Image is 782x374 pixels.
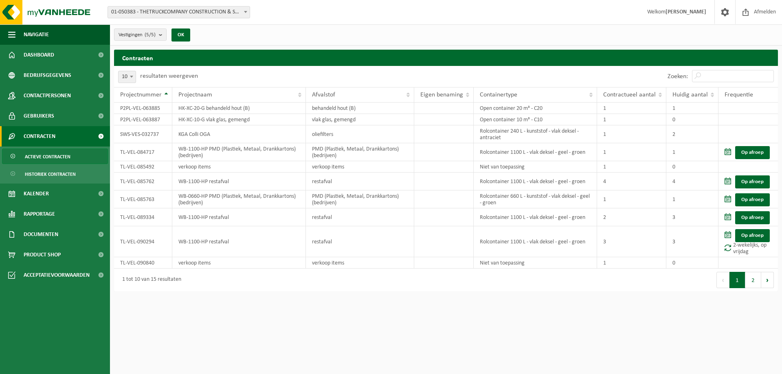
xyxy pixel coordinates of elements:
[145,32,156,37] count: (5/5)
[672,92,708,98] span: Huidig aantal
[735,193,770,206] a: Op afroep
[114,190,172,208] td: TL-VEL-085763
[108,6,250,18] span: 01-050383 - THETRUCKCOMPANY CONSTRUCTION & SERVICE - GITS
[306,257,414,269] td: verkoop items
[474,161,597,173] td: Niet van toepassing
[597,173,666,190] td: 4
[735,229,770,242] a: Op afroep
[729,272,745,288] button: 1
[171,28,190,42] button: OK
[118,71,136,83] span: 10
[666,208,718,226] td: 3
[474,114,597,125] td: Open container 10 m³ - C10
[24,126,55,147] span: Contracten
[172,190,306,208] td: WB-0660-HP PMD (Plastiek, Metaal, Drankkartons) (bedrijven)
[474,257,597,269] td: Niet van toepassing
[306,125,414,143] td: oliefilters
[597,161,666,173] td: 1
[312,92,335,98] span: Afvalstof
[24,245,61,265] span: Product Shop
[666,103,718,114] td: 1
[114,103,172,114] td: P2PL-VEL-063885
[114,28,167,41] button: Vestigingen(5/5)
[474,125,597,143] td: Rolcontainer 240 L - kunststof - vlak deksel - antraciet
[666,173,718,190] td: 4
[172,161,306,173] td: verkoop items
[474,173,597,190] td: Rolcontainer 1100 L - vlak deksel - geel - groen
[666,190,718,208] td: 1
[718,226,778,257] td: 2-wekelijks, op vrijdag
[24,24,49,45] span: Navigatie
[666,9,706,15] strong: [PERSON_NAME]
[597,226,666,257] td: 3
[140,73,198,79] label: resultaten weergeven
[474,103,597,114] td: Open container 20 m³ - C20
[761,272,774,288] button: Next
[114,50,778,66] h2: Contracten
[735,175,770,188] a: Op afroep
[24,85,71,106] span: Contactpersonen
[603,92,656,98] span: Contractueel aantal
[114,173,172,190] td: TL-VEL-085762
[306,143,414,161] td: PMD (Plastiek, Metaal, Drankkartons) (bedrijven)
[666,161,718,173] td: 0
[172,226,306,257] td: WB-1100-HP restafval
[172,257,306,269] td: verkoop items
[24,224,58,245] span: Documenten
[474,190,597,208] td: Rolcontainer 660 L - kunststof - vlak deksel - geel - groen
[24,265,90,285] span: Acceptatievoorwaarden
[735,146,770,159] a: Op afroep
[735,211,770,224] a: Op afroep
[306,190,414,208] td: PMD (Plastiek, Metaal, Drankkartons) (bedrijven)
[24,106,54,126] span: Gebruikers
[420,92,463,98] span: Eigen benaming
[172,114,306,125] td: HK-XC-10-G vlak glas, gemengd
[120,92,162,98] span: Projectnummer
[118,273,181,287] div: 1 tot 10 van 15 resultaten
[306,208,414,226] td: restafval
[24,184,49,204] span: Kalender
[306,226,414,257] td: restafval
[25,166,76,182] span: Historiek contracten
[597,208,666,226] td: 2
[2,149,108,164] a: Actieve contracten
[474,208,597,226] td: Rolcontainer 1100 L - vlak deksel - geel - groen
[114,125,172,143] td: SWS-VES-032737
[725,92,753,98] span: Frequentie
[24,204,55,224] span: Rapportage
[172,103,306,114] td: HK-XC-20-G behandeld hout (B)
[480,92,517,98] span: Containertype
[597,103,666,114] td: 1
[24,65,71,85] span: Bedrijfsgegevens
[597,190,666,208] td: 1
[114,161,172,173] td: TL-VEL-085492
[119,29,156,41] span: Vestigingen
[119,71,136,83] span: 10
[306,114,414,125] td: vlak glas, gemengd
[114,114,172,125] td: P2PL-VEL-063887
[666,114,718,125] td: 0
[597,257,666,269] td: 1
[745,272,761,288] button: 2
[474,143,597,161] td: Rolcontainer 1100 L - vlak deksel - geel - groen
[172,125,306,143] td: KGA Colli OGA
[178,92,212,98] span: Projectnaam
[2,166,108,182] a: Historiek contracten
[597,143,666,161] td: 1
[306,103,414,114] td: behandeld hout (B)
[666,257,718,269] td: 0
[666,143,718,161] td: 1
[716,272,729,288] button: Previous
[306,173,414,190] td: restafval
[666,125,718,143] td: 2
[474,226,597,257] td: Rolcontainer 1100 L - vlak deksel - geel - groen
[114,208,172,226] td: TL-VEL-089334
[108,7,250,18] span: 01-050383 - THETRUCKCOMPANY CONSTRUCTION & SERVICE - GITS
[172,208,306,226] td: WB-1100-HP restafval
[668,73,688,80] label: Zoeken:
[114,257,172,269] td: TL-VEL-090840
[597,125,666,143] td: 1
[114,226,172,257] td: TL-VEL-090294
[24,45,54,65] span: Dashboard
[114,143,172,161] td: TL-VEL-084717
